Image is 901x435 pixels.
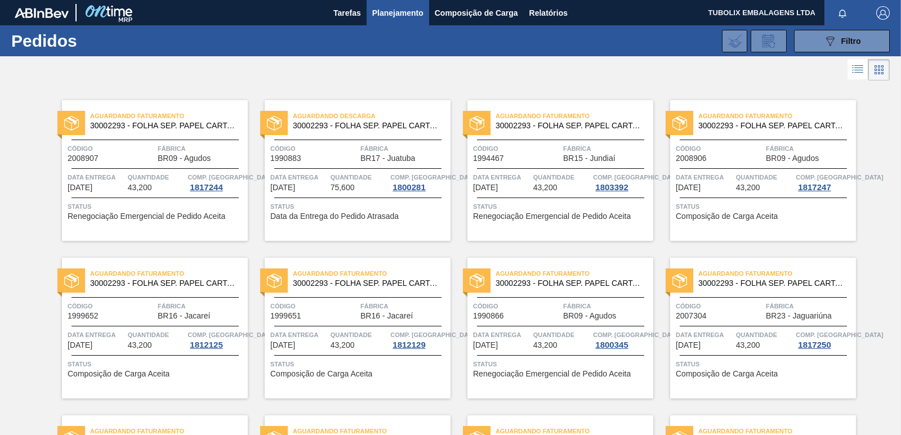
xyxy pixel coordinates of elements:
[796,172,883,183] span: Comp. Carga
[128,341,152,349] span: 43,200
[331,183,355,192] span: 75,600
[90,279,239,288] span: 30002293 - FOLHA SEP. PAPEL CARTAO 1200x1000M 350g
[331,329,388,340] span: Quantidade
[68,201,245,212] span: Status
[824,5,860,21] button: Notificações
[435,6,518,20] span: Composição de Carga
[188,329,275,340] span: Comp. Carga
[188,172,275,183] span: Comp. Carga
[766,301,853,312] span: Fábrica
[473,183,498,192] span: 24/09/2025
[158,154,211,163] span: BR09 - Agudos
[736,172,793,183] span: Quantidade
[128,183,152,192] span: 43,200
[533,329,591,340] span: Quantidade
[270,154,301,163] span: 1990883
[68,358,245,370] span: Status
[15,8,69,18] img: TNhmsLtSVTkK8tSr43FrP2fwEKptu5GPRR3wAAAABJRU5ErkJggg==
[796,329,853,349] a: Comp. [GEOGRAPHIC_DATA]1817250
[293,268,450,279] span: Aguardando Faturamento
[293,122,441,130] span: 30002293 - FOLHA SEP. PAPEL CARTAO 1200x1000M 350g
[158,301,245,312] span: Fábrica
[473,329,530,340] span: Data entrega
[360,301,448,312] span: Fábrica
[796,329,883,340] span: Comp. Carga
[68,154,99,163] span: 2008907
[270,212,399,221] span: Data da Entrega do Pedido Atrasada
[331,341,355,349] span: 43,200
[473,301,560,312] span: Código
[473,358,650,370] span: Status
[796,183,833,192] div: 1817247
[736,183,760,192] span: 43,200
[533,341,557,349] span: 43,200
[188,183,225,192] div: 1817244
[390,329,448,349] a: Comp. [GEOGRAPHIC_DATA]1812129
[68,341,92,349] span: 24/09/2025
[128,329,185,340] span: Quantidade
[188,329,245,349] a: Comp. [GEOGRAPHIC_DATA]1812125
[450,100,653,241] a: statusAguardando Faturamento30002293 - FOLHA SEP. PAPEL CARTAO 1200x1000M 350gCódigo1994467Fábric...
[736,341,760,349] span: 43,200
[90,122,239,130] span: 30002293 - FOLHA SEP. PAPEL CARTAO 1200x1000M 350g
[372,6,423,20] span: Planejamento
[473,154,504,163] span: 1994467
[270,183,295,192] span: 22/09/2025
[293,110,450,122] span: Aguardando Descarga
[794,30,890,52] button: Filtro
[68,143,155,154] span: Código
[533,172,591,183] span: Quantidade
[698,268,856,279] span: Aguardando Faturamento
[563,301,650,312] span: Fábrica
[158,312,210,320] span: BR16 - Jacareí
[473,172,530,183] span: Data entrega
[68,301,155,312] span: Código
[45,258,248,398] a: statusAguardando Faturamento30002293 - FOLHA SEP. PAPEL CARTAO 1200x1000M 350gCódigo1999652Fábric...
[796,172,853,192] a: Comp. [GEOGRAPHIC_DATA]1817247
[473,341,498,349] span: 26/09/2025
[676,370,778,378] span: Composição de Carga Aceita
[270,329,328,340] span: Data entrega
[128,172,185,183] span: Quantidade
[841,37,861,46] span: Filtro
[676,201,853,212] span: Status
[529,6,568,20] span: Relatórios
[360,154,415,163] span: BR17 - Juatuba
[496,110,653,122] span: Aguardando Faturamento
[68,183,92,192] span: 10/09/2025
[68,329,125,340] span: Data entrega
[563,143,650,154] span: Fábrica
[390,340,427,349] div: 1812129
[270,358,448,370] span: Status
[270,341,295,349] span: 26/09/2025
[11,34,175,47] h1: Pedidos
[496,268,653,279] span: Aguardando Faturamento
[868,59,890,80] div: Visão em Cards
[593,329,650,349] a: Comp. [GEOGRAPHIC_DATA]1800345
[270,143,358,154] span: Código
[293,279,441,288] span: 30002293 - FOLHA SEP. PAPEL CARTAO 1200x1000M 350g
[593,340,630,349] div: 1800345
[473,312,504,320] span: 1990866
[698,110,856,122] span: Aguardando Faturamento
[676,358,853,370] span: Status
[267,273,282,288] img: status
[676,329,733,340] span: Data entrega
[68,312,99,320] span: 1999652
[90,110,248,122] span: Aguardando Faturamento
[698,279,847,288] span: 30002293 - FOLHA SEP. PAPEL CARTAO 1200x1000M 350g
[64,273,79,288] img: status
[593,183,630,192] div: 1803392
[672,273,687,288] img: status
[593,172,680,183] span: Comp. Carga
[593,172,650,192] a: Comp. [GEOGRAPHIC_DATA]1803392
[360,143,448,154] span: Fábrica
[248,100,450,241] a: statusAguardando Descarga30002293 - FOLHA SEP. PAPEL CARTAO 1200x1000M 350gCódigo1990883FábricaBR...
[676,172,733,183] span: Data entrega
[766,143,853,154] span: Fábrica
[68,212,225,221] span: Renegociação Emergencial de Pedido Aceita
[45,100,248,241] a: statusAguardando Faturamento30002293 - FOLHA SEP. PAPEL CARTAO 1200x1000M 350gCódigo2008907Fábric...
[676,143,763,154] span: Código
[672,116,687,131] img: status
[333,6,361,20] span: Tarefas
